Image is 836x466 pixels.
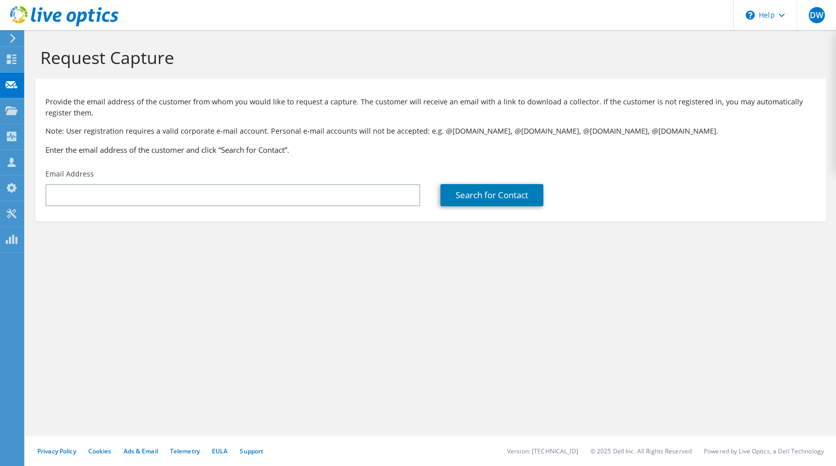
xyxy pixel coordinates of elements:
[40,47,816,68] h1: Request Capture
[440,184,543,206] a: Search for Contact
[590,447,692,455] li: © 2025 Dell Inc. All Rights Reserved
[704,447,824,455] li: Powered by Live Optics, a Dell Technology
[507,447,578,455] li: Version: [TECHNICAL_ID]
[240,447,263,455] a: Support
[45,169,94,179] label: Email Address
[809,7,825,23] span: DW
[45,144,816,155] h3: Enter the email address of the customer and click “Search for Contact”.
[212,447,228,455] a: EULA
[45,126,816,137] p: Note: User registration requires a valid corporate e-mail account. Personal e-mail accounts will ...
[746,11,755,20] svg: \n
[88,447,112,455] a: Cookies
[124,447,158,455] a: Ads & Email
[45,96,816,119] p: Provide the email address of the customer from whom you would like to request a capture. The cust...
[37,447,76,455] a: Privacy Policy
[170,447,200,455] a: Telemetry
